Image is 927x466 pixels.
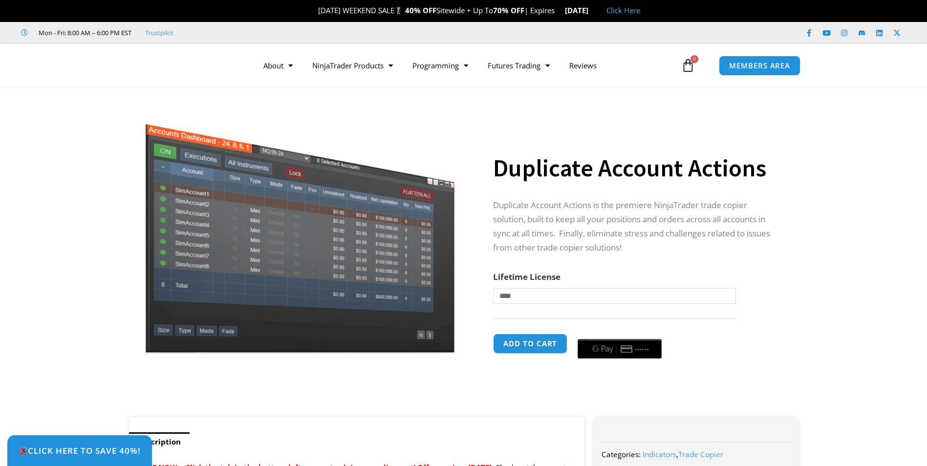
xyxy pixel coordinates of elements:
span: [DATE] WEEKEND SALE Sitewide + Up To | Expires [308,5,564,15]
button: Buy with GPay [578,339,662,359]
label: Lifetime License [493,271,561,282]
a: 🎉Click Here to save 40%! [7,435,152,466]
a: About [254,54,302,77]
span: Click Here to save 40%! [19,446,141,455]
span: 0 [690,55,698,63]
img: 🏌️‍♂️ [395,7,402,14]
a: Futures Trading [478,54,560,77]
span: MEMBERS AREA [729,62,790,69]
a: Click Here [606,5,640,15]
a: Programming [403,54,478,77]
p: Duplicate Account Actions is the premiere NinjaTrader trade copier solution, built to keep all yo... [493,198,778,255]
img: 🏭 [589,7,596,14]
strong: 70% OFF [493,5,524,15]
button: Add to cart [493,334,567,354]
a: Reviews [560,54,606,77]
nav: Menu [254,54,679,77]
h1: Duplicate Account Actions [493,151,778,185]
iframe: Secure payment input frame [576,332,664,333]
a: 0 [667,51,710,80]
a: MEMBERS AREA [719,56,800,76]
span: Mon - Fri: 8:00 AM – 6:00 PM EST [36,27,131,39]
img: 🎉 [310,7,318,14]
text: •••••• [636,346,650,353]
img: ⌛ [555,7,562,14]
a: Trustpilot [145,27,173,39]
strong: [DATE] [565,5,597,15]
img: Screenshot 2024-08-26 15414455555 [143,104,457,354]
strong: 40% OFF [405,5,436,15]
img: LogoAI | Affordable Indicators – NinjaTrader [113,48,218,83]
a: NinjaTrader Products [302,54,403,77]
a: Clear options [493,309,508,316]
img: 🎉 [19,446,27,455]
